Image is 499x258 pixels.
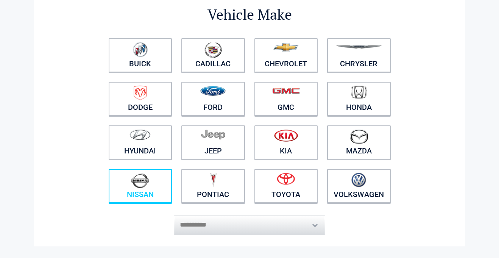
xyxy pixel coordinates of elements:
a: Chrysler [327,38,391,72]
a: Mazda [327,125,391,159]
img: honda [351,86,367,99]
img: jeep [201,129,225,140]
a: Dodge [109,82,172,116]
img: dodge [134,86,147,100]
a: Nissan [109,169,172,203]
a: GMC [254,82,318,116]
a: Cadillac [181,38,245,72]
img: ford [200,86,226,96]
img: buick [133,42,148,57]
img: chrysler [336,45,382,49]
img: chevrolet [273,43,299,52]
img: hyundai [129,129,151,140]
a: Buick [109,38,172,72]
img: mazda [349,129,368,144]
h2: Vehicle Make [104,5,395,24]
img: cadillac [204,42,222,58]
img: kia [274,129,298,142]
a: Volkswagen [327,169,391,203]
img: pontiac [209,173,217,187]
a: Toyota [254,169,318,203]
img: toyota [277,173,295,185]
img: gmc [272,88,300,94]
a: Pontiac [181,169,245,203]
a: Chevrolet [254,38,318,72]
a: Kia [254,125,318,159]
a: Jeep [181,125,245,159]
img: nissan [131,173,149,188]
a: Ford [181,82,245,116]
img: volkswagen [351,173,366,188]
a: Hyundai [109,125,172,159]
a: Honda [327,82,391,116]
